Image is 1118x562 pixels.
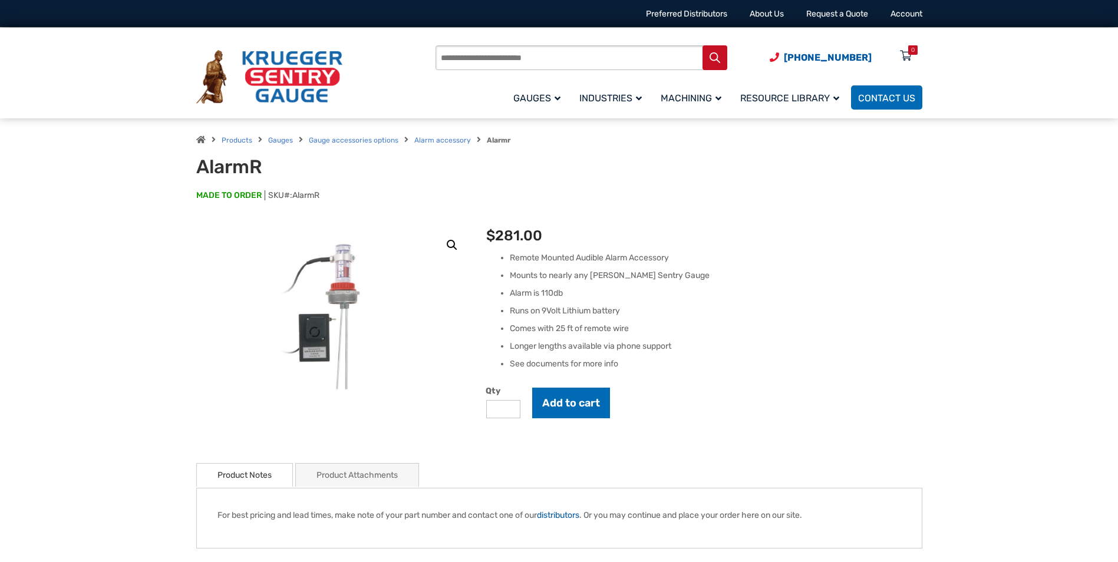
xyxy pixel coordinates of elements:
[784,52,872,63] span: [PHONE_NUMBER]
[532,388,610,418] button: Add to cart
[292,190,319,200] span: AlarmR
[806,9,868,19] a: Request a Quote
[196,190,262,201] span: MADE TO ORDER
[750,9,784,19] a: About Us
[510,252,922,264] li: Remote Mounted Audible Alarm Accessory
[513,92,560,104] span: Gauges
[486,227,542,244] bdi: 281.00
[510,358,922,370] li: See documents for more info
[510,340,922,352] li: Longer lengths available via phone support
[222,136,252,144] a: Products
[217,464,272,487] a: Product Notes
[733,84,851,111] a: Resource Library
[441,234,463,256] a: View full-screen image gallery
[309,136,398,144] a: Gauge accessories options
[579,92,642,104] span: Industries
[661,92,721,104] span: Machining
[486,227,495,244] span: $
[858,92,915,104] span: Contact Us
[646,9,727,19] a: Preferred Distributors
[891,9,922,19] a: Account
[486,400,520,418] input: Product quantity
[196,50,342,104] img: Krueger Sentry Gauge
[572,84,654,111] a: Industries
[510,305,922,317] li: Runs on 9Volt Lithium battery
[265,190,319,200] span: SKU#:
[911,45,915,55] div: 0
[217,509,901,521] p: For best pricing and lead times, make note of your part number and contact one of our . Or you ma...
[268,136,293,144] a: Gauges
[506,84,572,111] a: Gauges
[740,92,839,104] span: Resource Library
[654,84,733,111] a: Machining
[510,287,922,299] li: Alarm is 110db
[196,156,487,178] h1: AlarmR
[414,136,471,144] a: Alarm accessory
[510,270,922,282] li: Mounts to nearly any [PERSON_NAME] Sentry Gauge
[851,85,922,110] a: Contact Us
[316,464,398,487] a: Product Attachments
[537,510,579,520] a: distributors
[770,50,872,65] a: Phone Number (920) 434-8860
[487,136,510,144] strong: Alarmr
[510,323,922,335] li: Comes with 25 ft of remote wire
